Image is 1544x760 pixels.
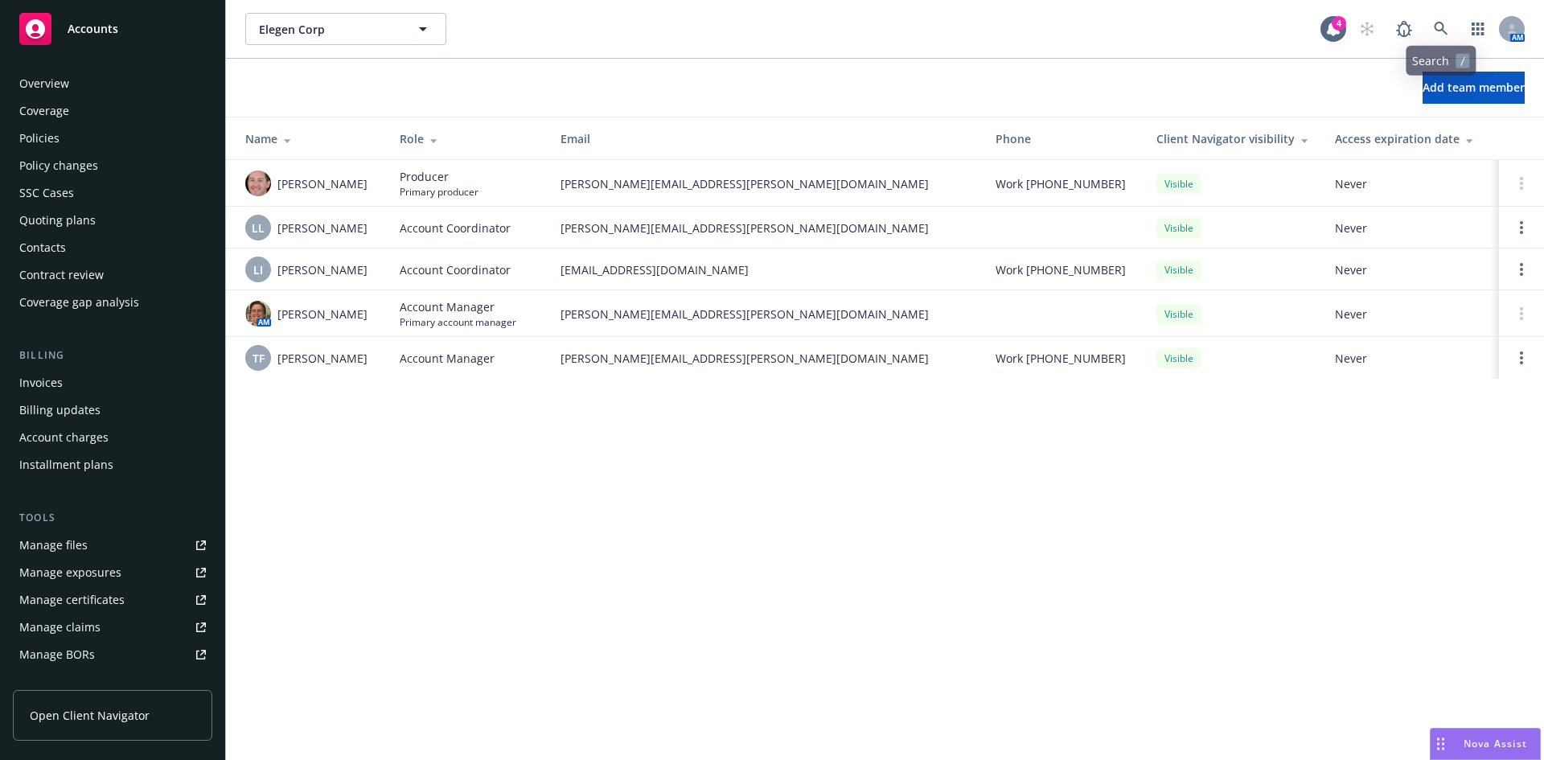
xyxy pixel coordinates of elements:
span: TF [253,350,265,367]
span: Primary producer [400,185,478,199]
div: SSC Cases [19,180,74,206]
a: Open options [1512,348,1531,368]
a: Manage certificates [13,587,212,613]
div: Visible [1156,218,1201,238]
span: Account Manager [400,298,516,315]
a: Manage files [13,532,212,558]
div: Manage claims [19,614,101,640]
div: Installment plans [19,452,113,478]
span: LI [253,261,263,278]
button: Nova Assist [1430,728,1541,760]
a: Open options [1512,218,1531,237]
span: Account Coordinator [400,261,511,278]
span: LL [252,220,265,236]
span: Account Manager [400,350,495,367]
div: Coverage gap analysis [19,290,139,315]
a: Contacts [13,235,212,261]
div: Visible [1156,304,1201,324]
a: Quoting plans [13,207,212,233]
span: Never [1335,220,1486,236]
div: Contacts [19,235,66,261]
span: Never [1335,350,1486,367]
div: Quoting plans [19,207,96,233]
div: Name [245,130,374,147]
span: Producer [400,168,478,185]
span: [PERSON_NAME] [277,220,368,236]
a: Accounts [13,6,212,51]
a: SSC Cases [13,180,212,206]
div: Billing [13,347,212,364]
div: Billing updates [19,397,101,423]
a: Search [1425,13,1457,45]
div: Manage BORs [19,642,95,668]
span: Work [PHONE_NUMBER] [996,175,1126,192]
div: Invoices [19,370,63,396]
a: Contract review [13,262,212,288]
span: Account Coordinator [400,220,511,236]
span: Never [1335,175,1486,192]
div: Access expiration date [1335,130,1486,147]
span: Work [PHONE_NUMBER] [996,261,1126,278]
div: Email [561,130,970,147]
div: Drag to move [1431,729,1451,759]
span: Never [1335,306,1486,322]
a: Policy changes [13,153,212,179]
a: Invoices [13,370,212,396]
div: Summary of insurance [19,669,142,695]
img: photo [245,301,271,327]
div: Visible [1156,260,1201,280]
div: Manage certificates [19,587,125,613]
span: [PERSON_NAME] [277,175,368,192]
div: Contract review [19,262,104,288]
a: Billing updates [13,397,212,423]
span: Primary account manager [400,315,516,329]
div: Visible [1156,348,1201,368]
div: Tools [13,510,212,526]
div: Role [400,130,535,147]
span: Open Client Navigator [30,707,150,724]
div: Manage files [19,532,88,558]
div: Policies [19,125,60,151]
div: 4 [1332,16,1346,31]
button: Add team member [1423,72,1525,104]
a: Report a Bug [1388,13,1420,45]
a: Coverage [13,98,212,124]
span: Nova Assist [1464,737,1527,750]
a: Installment plans [13,452,212,478]
a: Start snowing [1351,13,1383,45]
a: Switch app [1462,13,1494,45]
div: Overview [19,71,69,97]
span: Elegen Corp [259,21,398,38]
span: Never [1335,261,1486,278]
span: Accounts [68,23,118,35]
span: [PERSON_NAME] [277,306,368,322]
img: photo [245,170,271,196]
div: Account charges [19,425,109,450]
div: Client Navigator visibility [1156,130,1309,147]
span: [PERSON_NAME][EMAIL_ADDRESS][PERSON_NAME][DOMAIN_NAME] [561,306,970,322]
a: Summary of insurance [13,669,212,695]
a: Overview [13,71,212,97]
span: [PERSON_NAME] [277,261,368,278]
div: Phone [996,130,1131,147]
div: Manage exposures [19,560,121,585]
a: Policies [13,125,212,151]
span: [EMAIL_ADDRESS][DOMAIN_NAME] [561,261,970,278]
span: Work [PHONE_NUMBER] [996,350,1126,367]
a: Manage BORs [13,642,212,668]
span: [PERSON_NAME] [277,350,368,367]
span: [PERSON_NAME][EMAIL_ADDRESS][PERSON_NAME][DOMAIN_NAME] [561,175,970,192]
a: Manage claims [13,614,212,640]
button: Elegen Corp [245,13,446,45]
div: Policy changes [19,153,98,179]
span: [PERSON_NAME][EMAIL_ADDRESS][PERSON_NAME][DOMAIN_NAME] [561,350,970,367]
a: Open options [1512,260,1531,279]
span: Add team member [1423,80,1525,95]
div: Visible [1156,174,1201,194]
a: Manage exposures [13,560,212,585]
span: [PERSON_NAME][EMAIL_ADDRESS][PERSON_NAME][DOMAIN_NAME] [561,220,970,236]
a: Coverage gap analysis [13,290,212,315]
div: Coverage [19,98,69,124]
a: Account charges [13,425,212,450]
